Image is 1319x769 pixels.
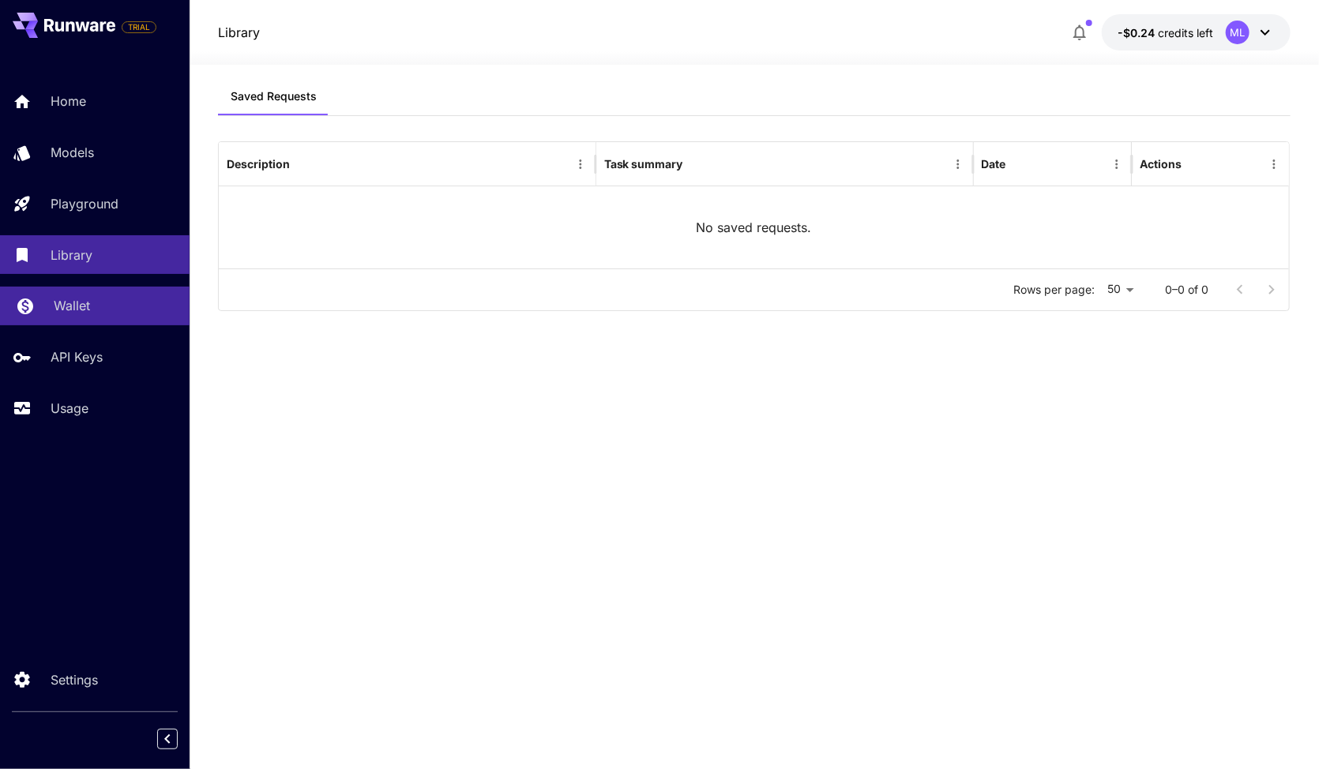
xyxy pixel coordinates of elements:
p: Playground [51,194,118,213]
nav: breadcrumb [218,23,260,42]
p: Settings [51,670,98,689]
button: Menu [1106,153,1128,175]
button: Sort [1008,153,1030,175]
p: Library [51,246,92,264]
span: Saved Requests [231,89,317,103]
a: Library [218,23,260,42]
p: Wallet [54,296,90,315]
div: Description [227,157,290,171]
div: -$0.238 [1118,24,1213,41]
p: Models [51,143,94,162]
p: No saved requests. [697,218,812,237]
p: API Keys [51,347,103,366]
span: Add your payment card to enable full platform functionality. [122,17,156,36]
div: 50 [1101,278,1140,301]
div: Task summary [604,157,683,171]
div: Collapse sidebar [169,725,190,753]
div: Date [982,157,1006,171]
span: TRIAL [122,21,156,33]
span: credits left [1158,26,1213,39]
button: Menu [569,153,592,175]
p: 0–0 of 0 [1165,282,1208,298]
button: Collapse sidebar [157,729,178,749]
span: -$0.24 [1118,26,1158,39]
div: ML [1226,21,1249,44]
p: Rows per page: [1013,282,1095,298]
button: Sort [291,153,314,175]
button: -$0.238ML [1102,14,1291,51]
button: Menu [947,153,969,175]
p: Home [51,92,86,111]
button: Menu [1263,153,1285,175]
p: Usage [51,399,88,418]
button: Sort [685,153,707,175]
div: Actions [1140,157,1182,171]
